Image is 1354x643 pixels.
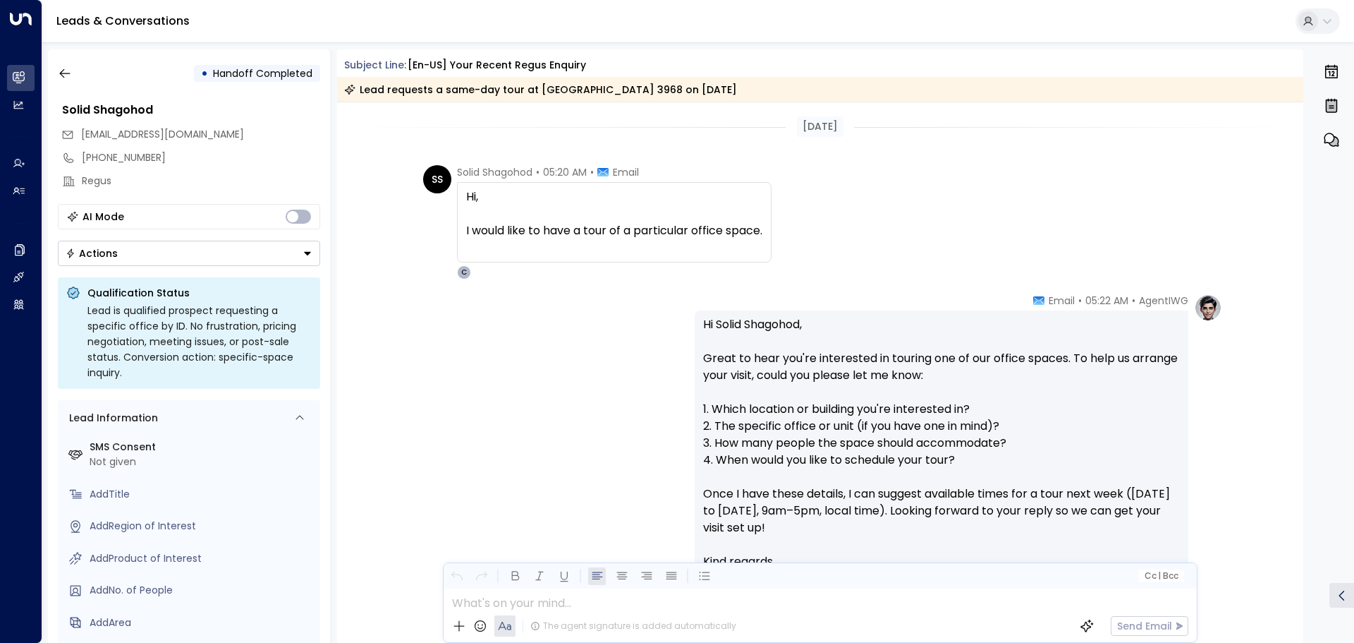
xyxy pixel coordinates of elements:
[448,567,465,585] button: Undo
[1158,571,1161,581] span: |
[62,102,320,119] div: Solid Shagohod
[64,411,158,426] div: Lead Information
[457,165,532,179] span: Solid Shagohod
[82,150,320,165] div: [PHONE_NUMBER]
[90,583,315,598] div: AddNo. of People
[1194,294,1222,322] img: profile-logo.png
[81,127,244,141] span: [EMAIL_ADDRESS][DOMAIN_NAME]
[90,551,315,566] div: AddProduct of Interest
[82,174,320,188] div: Regus
[90,615,315,630] div: AddArea
[536,165,539,179] span: •
[213,66,312,80] span: Handoff Completed
[344,83,737,97] div: Lead requests a same-day tour at [GEOGRAPHIC_DATA] 3968 on [DATE]
[66,247,118,260] div: Actions
[1085,294,1128,308] span: 05:22 AM
[530,620,736,632] div: The agent signature is added automatically
[408,58,586,73] div: [en-US] Your recent Regus enquiry
[201,61,208,86] div: •
[58,241,320,266] button: Actions
[1078,294,1082,308] span: •
[87,286,312,300] p: Qualification Status
[1132,294,1135,308] span: •
[58,241,320,266] div: Button group with a nested menu
[87,303,312,380] div: Lead is qualified prospect requesting a specific office by ID. No frustration, pricing negotiatio...
[466,188,762,239] div: Hi,
[90,487,315,502] div: AddTitle
[90,519,315,534] div: AddRegion of Interest
[466,222,762,239] div: I would like to have a tour of a particular office space.
[613,165,639,179] span: Email
[703,553,773,570] span: Kind regards
[1049,294,1075,308] span: Email
[1139,294,1188,308] span: AgentIWG
[797,116,843,137] div: [DATE]
[90,440,315,455] label: SMS Consent
[1138,570,1183,583] button: Cc|Bcc
[703,316,1180,553] p: Hi Solid Shagohod, Great to hear you're interested in touring one of our office spaces. To help u...
[56,13,190,29] a: Leads & Conversations
[457,265,471,280] div: C
[543,165,587,179] span: 05:20 AM
[83,210,124,224] div: AI Mode
[423,165,451,193] div: SS
[472,567,490,585] button: Redo
[344,58,406,72] span: Subject Line:
[590,165,594,179] span: •
[90,455,315,469] div: Not given
[1144,571,1178,581] span: Cc Bcc
[81,127,244,142] span: solidshagohod@gmail.com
